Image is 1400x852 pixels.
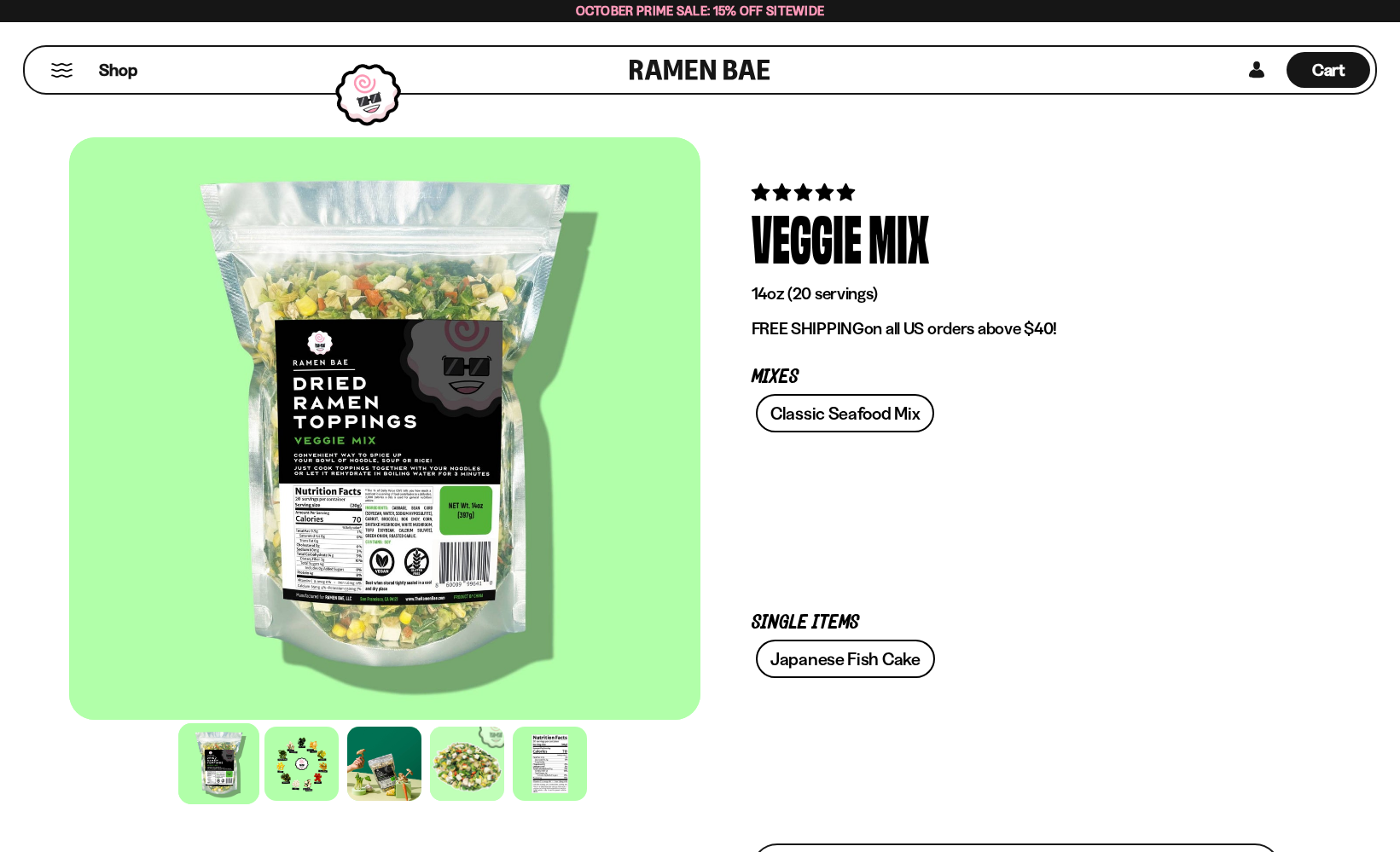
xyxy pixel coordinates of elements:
strong: FREE SHIPPING [752,318,864,339]
div: Cart [1287,47,1370,93]
button: Mobile Menu Trigger [50,63,73,78]
span: October Prime Sale: 15% off Sitewide [576,3,825,19]
p: 14oz (20 servings) [752,283,1281,304]
span: 4.76 stars [752,182,858,203]
span: Cart [1312,60,1345,80]
div: Veggie [752,205,862,269]
a: Japanese Fish Cake [756,640,935,678]
p: Mixes [752,369,1281,385]
div: Mix [868,205,929,269]
p: on all US orders above $40! [752,318,1281,339]
a: Classic Seafood Mix [756,394,934,432]
a: Shop [99,52,137,88]
span: Shop [99,59,137,82]
p: Single Items [752,615,1281,631]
